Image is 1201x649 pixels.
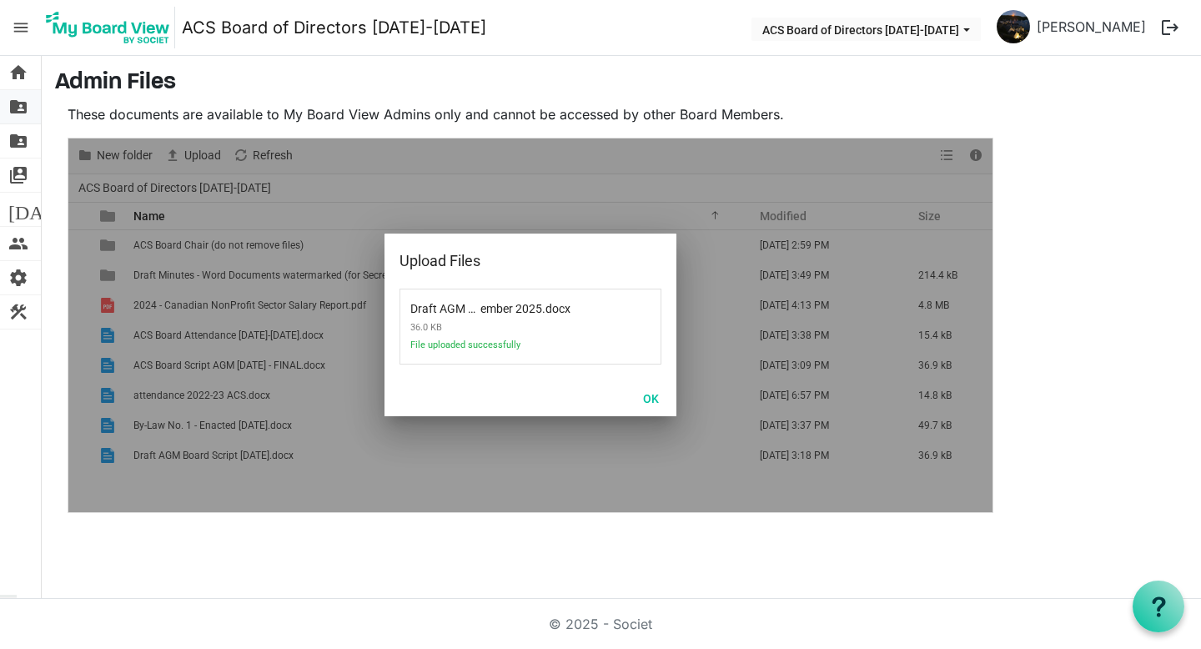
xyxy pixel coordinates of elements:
[8,124,28,158] span: folder_shared
[8,227,28,260] span: people
[632,386,670,410] button: OK
[410,292,542,315] span: Draft AGM Board Script September 2025.docx
[549,616,652,632] a: © 2025 - Societ
[1030,10,1153,43] a: [PERSON_NAME]
[41,7,182,48] a: My Board View Logo
[55,69,1188,98] h3: Admin Files
[68,104,993,124] p: These documents are available to My Board View Admins only and cannot be accessed by other Board ...
[1153,10,1188,45] button: logout
[399,249,609,274] div: Upload Files
[41,7,175,48] img: My Board View Logo
[8,158,28,192] span: switch_account
[751,18,981,41] button: ACS Board of Directors 2024-2025 dropdownbutton
[8,295,28,329] span: construction
[410,340,585,360] span: File uploaded successfully
[410,315,585,340] span: 36.0 KB
[8,90,28,123] span: folder_shared
[997,10,1030,43] img: m-dTpnBF_tlO4K6xenF10sU1D5ipUpE1k0fBkphRAVex5LDKgy7TzKuCFNd5_jJu_ufj7j4MyDkpIPdVQq1Kvw_thumb.png
[8,56,28,89] span: home
[5,12,37,43] span: menu
[8,193,73,226] span: [DATE]
[182,11,486,44] a: ACS Board of Directors [DATE]-[DATE]
[8,261,28,294] span: settings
